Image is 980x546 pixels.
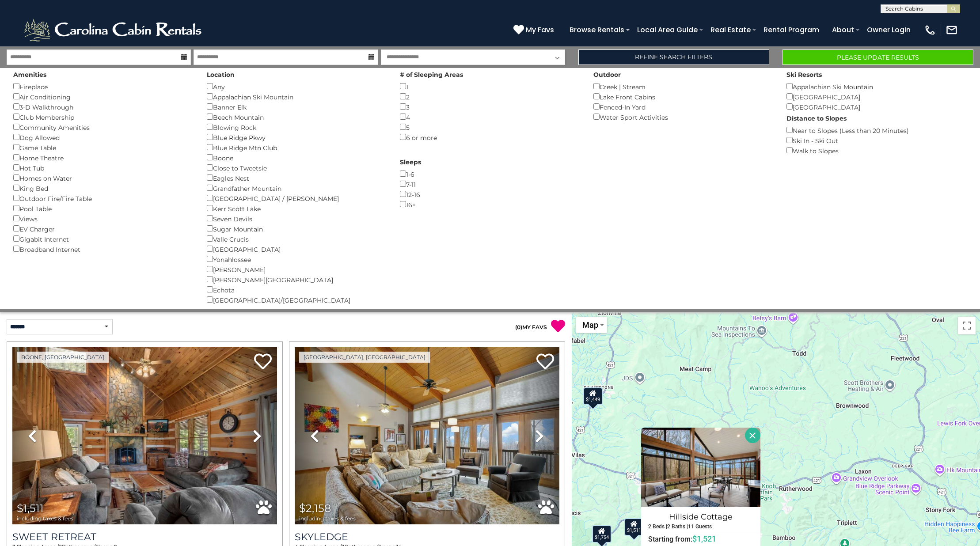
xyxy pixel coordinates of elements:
span: My Favs [526,24,554,35]
div: Air Conditioning [13,91,194,102]
div: Near to Slopes (Less than 20 Minutes) [786,125,967,135]
a: Add to favorites [536,353,554,372]
label: Distance to Slopes [786,114,847,123]
a: Local Area Guide [633,22,702,38]
a: (0)MY FAVS [515,324,547,330]
span: ( ) [515,324,522,330]
div: Blue Ridge Mtn Club [207,142,387,152]
div: Hot Tub [13,163,194,173]
div: Home Theatre [13,152,194,163]
div: Game Table [13,142,194,152]
div: Seven Devils [207,213,387,224]
div: Creek | Stream [593,81,774,91]
div: Grandfather Mountain [207,183,387,193]
a: My Favs [513,24,556,36]
div: $1,449 [583,387,603,405]
a: Sweet Retreat [12,531,277,543]
a: Browse Rentals [565,22,629,38]
div: [PERSON_NAME][GEOGRAPHIC_DATA] [207,274,387,284]
span: $1,511 [17,502,44,515]
div: Any [207,81,387,91]
div: Ski In - Ski Out [786,135,967,145]
a: Boone, [GEOGRAPHIC_DATA] [17,352,109,363]
label: Amenities [13,70,46,79]
div: Outdoor Fire/Fire Table [13,193,194,203]
img: Hillside Cottage [641,428,760,507]
a: Hillside Cottage 2 Beds | 2 Baths | 11 Guests Starting from:$1,521 [641,507,760,544]
div: Lake Front Cabins [593,91,774,102]
span: including taxes & fees [17,516,73,521]
label: Sleeps [400,158,421,167]
a: Add to favorites [254,353,272,372]
div: Close to Tweetsie [207,163,387,173]
div: 12-16 [400,189,580,199]
div: $1,511 [624,518,644,536]
div: [GEOGRAPHIC_DATA] [786,91,967,102]
div: King Bed [13,183,194,193]
h4: Hillside Cottage [642,510,760,524]
div: Pool Table [13,203,194,213]
h6: Starting from: [642,535,760,543]
div: 1-6 [400,169,580,179]
div: Blowing Rock [207,122,387,132]
div: Boone [207,152,387,163]
div: [GEOGRAPHIC_DATA]/[GEOGRAPHIC_DATA] [207,295,387,305]
img: phone-regular-white.png [924,24,936,36]
div: Community Amenities [13,122,194,132]
div: $1,754 [592,525,612,543]
label: Location [207,70,235,79]
div: Valle Crucis [207,234,387,244]
div: Sugar Mountain [207,224,387,234]
h5: 2 Baths | [667,524,688,530]
img: White-1-2.png [22,17,205,43]
label: Ski Resorts [786,70,822,79]
div: 4 [400,112,580,122]
div: [GEOGRAPHIC_DATA] [786,102,967,112]
a: Owner Login [862,22,915,38]
button: Please Update Results [782,49,973,65]
h5: 11 Guests [688,524,712,530]
button: Change map style [576,317,607,333]
a: [GEOGRAPHIC_DATA], [GEOGRAPHIC_DATA] [299,352,430,363]
div: Gigabit Internet [13,234,194,244]
span: $2,158 [299,502,331,515]
a: Rental Program [759,22,824,38]
div: Water Sport Activities [593,112,774,122]
img: thumbnail_163434006.jpeg [295,347,559,524]
div: [GEOGRAPHIC_DATA] [207,244,387,254]
div: Eagles Nest [207,173,387,183]
span: Map [582,320,598,330]
div: Blue Ridge Pkwy [207,132,387,142]
div: 1 [400,81,580,91]
div: Broadband Internet [13,244,194,254]
div: 6 or more [400,132,580,142]
div: Homes on Water [13,173,194,183]
div: Echota [207,284,387,295]
div: Walk to Slopes [786,145,967,155]
div: Fireplace [13,81,194,91]
span: including taxes & fees [299,516,356,521]
div: [PERSON_NAME] [207,264,387,274]
span: 0 [517,324,520,330]
div: Views [13,213,194,224]
div: EV Charger [13,224,194,234]
div: 2 [400,91,580,102]
div: Dog Allowed [13,132,194,142]
button: Close [745,428,760,443]
label: Outdoor [593,70,621,79]
div: 7-11 [400,179,580,189]
a: Refine Search Filters [578,49,769,65]
div: Beech Mountain [207,112,387,122]
div: 3-D Walkthrough [13,102,194,112]
span: $1,521 [692,534,716,543]
img: thumbnail_166687690.jpeg [12,347,277,524]
label: # of Sleeping Areas [400,70,463,79]
div: Kerr Scott Lake [207,203,387,213]
div: Banner Elk [207,102,387,112]
div: 5 [400,122,580,132]
div: Appalachian Ski Mountain [207,91,387,102]
a: Real Estate [706,22,755,38]
a: Skyledge [295,531,559,543]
